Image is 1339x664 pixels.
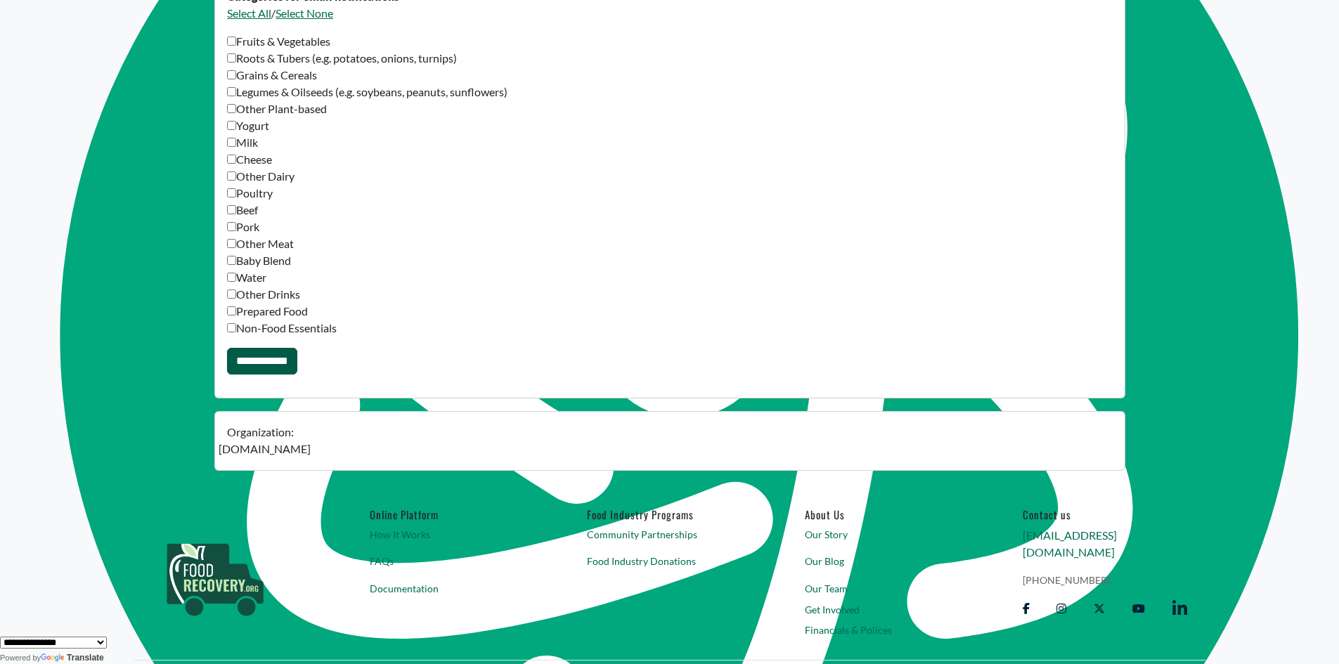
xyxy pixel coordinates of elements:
[227,185,273,202] label: Poultry
[227,151,272,168] label: Cheese
[227,67,317,84] label: Grains & Cereals
[370,508,534,521] h6: Online Platform
[227,134,258,151] label: Milk
[227,188,236,197] input: Poultry
[227,306,236,315] input: Prepared Food
[227,171,236,181] input: Other Dairy
[227,104,236,113] input: Other Plant-based
[227,138,236,147] input: Milk
[227,289,236,299] input: Other Drinks
[227,70,236,79] input: Grains & Cereals
[227,155,236,164] input: Cheese
[227,222,236,231] input: Pork
[41,653,104,663] a: Translate
[227,87,236,96] input: Legumes & Oilseeds (e.g. soybeans, peanuts, sunflowers)
[227,269,266,286] label: Water
[227,5,652,22] p: /
[805,602,969,617] a: Get Involved
[370,554,534,568] a: FAQs
[276,6,333,20] a: Select None
[219,424,1104,441] label: Organization:
[227,100,327,117] label: Other Plant-based
[805,554,969,568] a: Our Blog
[1023,528,1117,559] a: [EMAIL_ADDRESS][DOMAIN_NAME]
[370,581,534,596] a: Documentation
[227,37,236,46] input: Fruits & Vegetables
[587,527,751,542] a: Community Partnerships
[227,252,291,269] label: Baby Blend
[227,121,236,130] input: Yogurt
[227,202,258,219] label: Beef
[227,6,271,20] a: Select All
[370,527,534,542] a: How It Works
[227,205,236,214] input: Beef
[152,508,278,642] img: food_recovery_green_logo-76242d7a27de7ed26b67be613a865d9c9037ba317089b267e0515145e5e51427.png
[227,235,294,252] label: Other Meat
[227,33,330,50] label: Fruits & Vegetables
[227,273,236,282] input: Water
[227,53,236,63] input: Roots & Tubers (e.g. potatoes, onions, turnips)
[227,168,295,185] label: Other Dairy
[227,286,300,303] label: Other Drinks
[227,239,236,248] input: Other Meat
[227,117,269,134] label: Yogurt
[587,508,751,521] h6: Food Industry Programs
[587,554,751,568] a: Food Industry Donations
[805,581,969,596] a: Our Team
[227,84,507,100] label: Legumes & Oilseeds (e.g. soybeans, peanuts, sunflowers)
[805,508,969,521] a: About Us
[805,527,969,542] a: Our Story
[805,623,969,637] a: Financials & Polices
[1023,508,1187,521] h6: Contact us
[227,50,457,67] label: Roots & Tubers (e.g. potatoes, onions, turnips)
[227,303,308,320] label: Prepared Food
[1023,573,1187,587] a: [PHONE_NUMBER]
[227,219,259,235] label: Pork
[219,424,1104,457] div: [DOMAIN_NAME]
[227,320,337,337] label: Non-Food Essentials
[41,653,67,663] img: Google Translate
[227,256,236,265] input: Baby Blend
[227,323,236,332] input: Non-Food Essentials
